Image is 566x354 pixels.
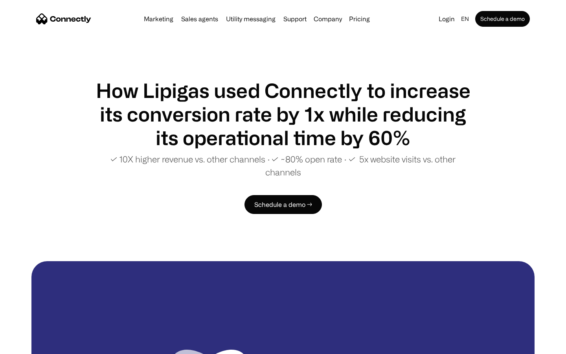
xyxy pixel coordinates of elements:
ul: Language list [16,340,47,351]
p: ✓ 10X higher revenue vs. other channels ∙ ✓ ~80% open rate ∙ ✓ 5x website visits vs. other channels [94,153,472,179]
a: Support [280,16,310,22]
a: Marketing [141,16,176,22]
aside: Language selected: English [8,339,47,351]
h1: How Lipigas used Connectly to increase its conversion rate by 1x while reducing its operational t... [94,79,472,149]
a: Login [436,13,458,24]
div: Company [314,13,342,24]
a: Schedule a demo → [244,195,322,214]
a: Schedule a demo [475,11,530,27]
a: Sales agents [178,16,221,22]
a: Utility messaging [223,16,279,22]
a: Pricing [346,16,373,22]
div: en [461,13,469,24]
